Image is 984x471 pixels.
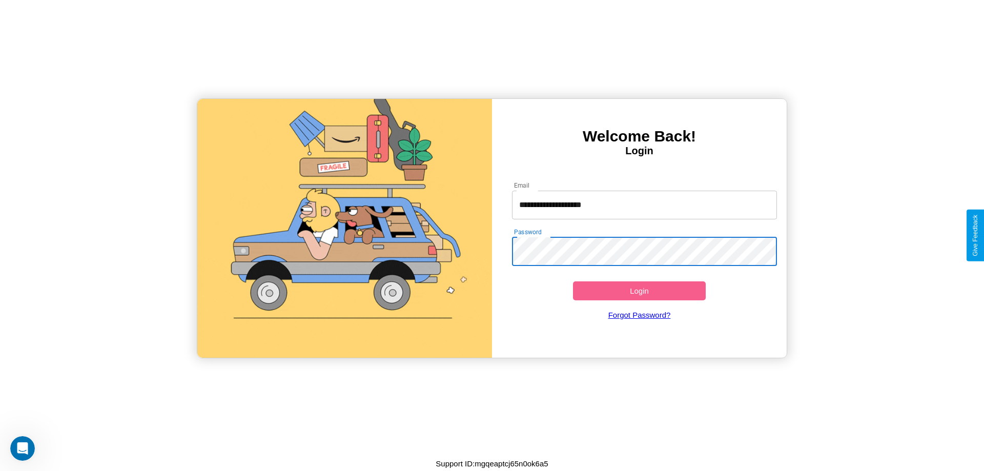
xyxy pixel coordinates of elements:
[507,300,772,330] a: Forgot Password?
[492,145,787,157] h4: Login
[514,181,530,190] label: Email
[197,99,492,358] img: gif
[514,228,541,236] label: Password
[10,436,35,461] iframe: Intercom live chat
[436,457,548,470] p: Support ID: mgqeaptcj65n0ok6a5
[573,281,706,300] button: Login
[492,128,787,145] h3: Welcome Back!
[972,215,979,256] div: Give Feedback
